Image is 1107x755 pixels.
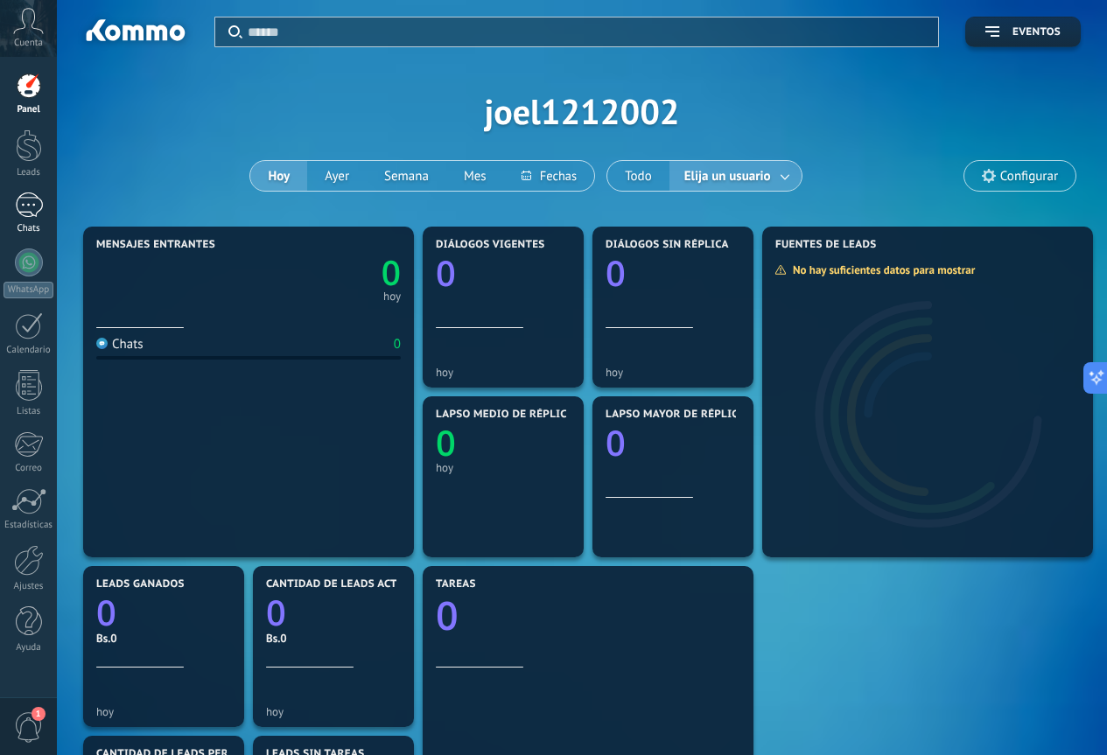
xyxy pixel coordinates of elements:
[774,262,987,277] div: No hay suficientes datos para mostrar
[436,248,456,297] text: 0
[4,223,54,234] div: Chats
[446,161,504,191] button: Mes
[4,520,54,531] div: Estadísticas
[606,248,626,297] text: 0
[436,589,740,642] a: 0
[4,581,54,592] div: Ajustes
[266,631,401,646] div: Bs.0
[4,282,53,298] div: WhatsApp
[96,338,108,349] img: Chats
[307,161,367,191] button: Ayer
[1000,169,1058,184] span: Configurar
[266,588,401,636] a: 0
[4,463,54,474] div: Correo
[606,366,740,379] div: hoy
[775,239,877,251] span: Fuentes de leads
[266,588,286,636] text: 0
[383,292,401,301] div: hoy
[14,38,43,49] span: Cuenta
[382,249,401,296] text: 0
[504,161,594,191] button: Fechas
[606,409,745,421] span: Lapso mayor de réplica
[96,631,231,646] div: Bs.0
[606,418,626,466] text: 0
[606,239,729,251] span: Diálogos sin réplica
[96,578,185,591] span: Leads ganados
[96,336,144,353] div: Chats
[4,104,54,115] div: Panel
[96,239,215,251] span: Mensajes entrantes
[1012,26,1061,38] span: Eventos
[32,707,46,721] span: 1
[249,249,401,296] a: 0
[4,406,54,417] div: Listas
[4,642,54,654] div: Ayuda
[436,409,574,421] span: Lapso medio de réplica
[250,161,307,191] button: Hoy
[96,588,116,636] text: 0
[4,167,54,178] div: Leads
[436,461,571,474] div: hoy
[607,161,669,191] button: Todo
[394,336,401,353] div: 0
[965,17,1081,47] button: Eventos
[669,161,802,191] button: Elija un usuario
[367,161,446,191] button: Semana
[436,589,459,642] text: 0
[436,239,545,251] span: Diálogos vigentes
[266,705,401,718] div: hoy
[266,578,423,591] span: Cantidad de leads activos
[436,578,476,591] span: Tareas
[436,418,456,466] text: 0
[96,705,231,718] div: hoy
[436,366,571,379] div: hoy
[4,345,54,356] div: Calendario
[681,164,774,188] span: Elija un usuario
[96,588,231,636] a: 0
